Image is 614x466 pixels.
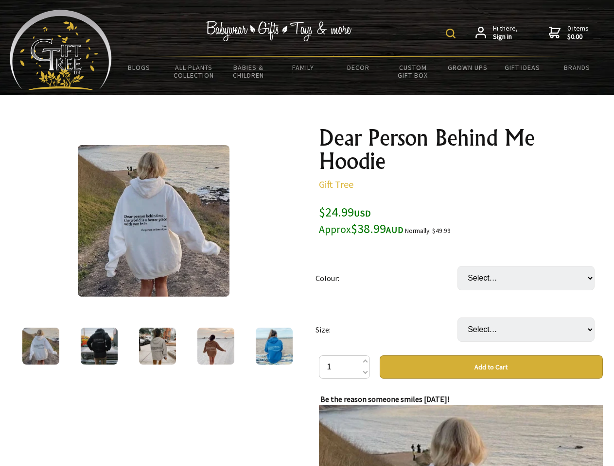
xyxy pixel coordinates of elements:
a: Gift Tree [319,178,353,190]
td: Colour: [316,252,457,304]
a: Brands [550,57,605,78]
a: Gift Ideas [495,57,550,78]
strong: Sign in [493,33,518,41]
img: product search [446,29,456,38]
small: Approx [319,223,351,236]
small: Normally: $49.99 [405,227,451,235]
img: Dear Person Behind Me Hoodie [22,328,59,365]
span: AUD [386,224,403,235]
img: Babyware - Gifts - Toys and more... [10,10,112,90]
td: Size: [316,304,457,355]
img: Dear Person Behind Me Hoodie [81,328,118,365]
a: Family [276,57,331,78]
a: Decor [331,57,386,78]
img: Dear Person Behind Me Hoodie [139,328,176,365]
img: Dear Person Behind Me Hoodie [256,328,293,365]
img: Babywear - Gifts - Toys & more [206,21,352,41]
span: USD [354,208,371,219]
img: Dear Person Behind Me Hoodie [197,328,234,365]
img: Dear Person Behind Me Hoodie [78,145,229,297]
button: Add to Cart [380,355,603,379]
span: $24.99 $38.99 [319,204,403,236]
strong: $0.00 [567,33,589,41]
a: All Plants Collection [167,57,222,85]
span: Hi there, [493,24,518,41]
span: 0 items [567,24,589,41]
a: BLOGS [112,57,167,78]
a: Babies & Children [221,57,276,85]
a: Custom Gift Box [386,57,440,85]
a: 0 items$0.00 [549,24,589,41]
a: Grown Ups [440,57,495,78]
h1: Dear Person Behind Me Hoodie [319,126,603,173]
a: Hi there,Sign in [475,24,518,41]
